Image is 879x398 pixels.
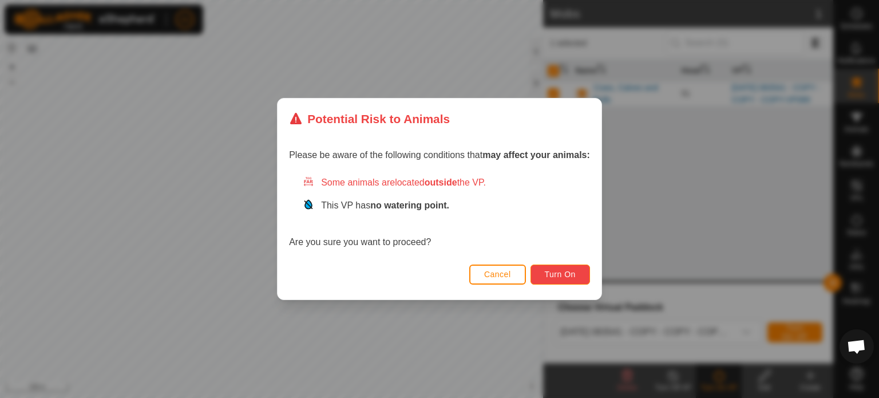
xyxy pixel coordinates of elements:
[484,270,511,279] span: Cancel
[289,110,450,128] div: Potential Risk to Animals
[545,270,576,279] span: Turn On
[289,176,590,249] div: Are you sure you want to proceed?
[469,265,526,285] button: Cancel
[425,178,457,187] strong: outside
[530,265,590,285] button: Turn On
[395,178,486,187] span: located the VP.
[370,200,449,210] strong: no watering point.
[303,176,590,190] div: Some animals are
[840,329,874,364] div: Open chat
[289,150,590,160] span: Please be aware of the following conditions that
[321,200,449,210] span: This VP has
[482,150,590,160] strong: may affect your animals:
